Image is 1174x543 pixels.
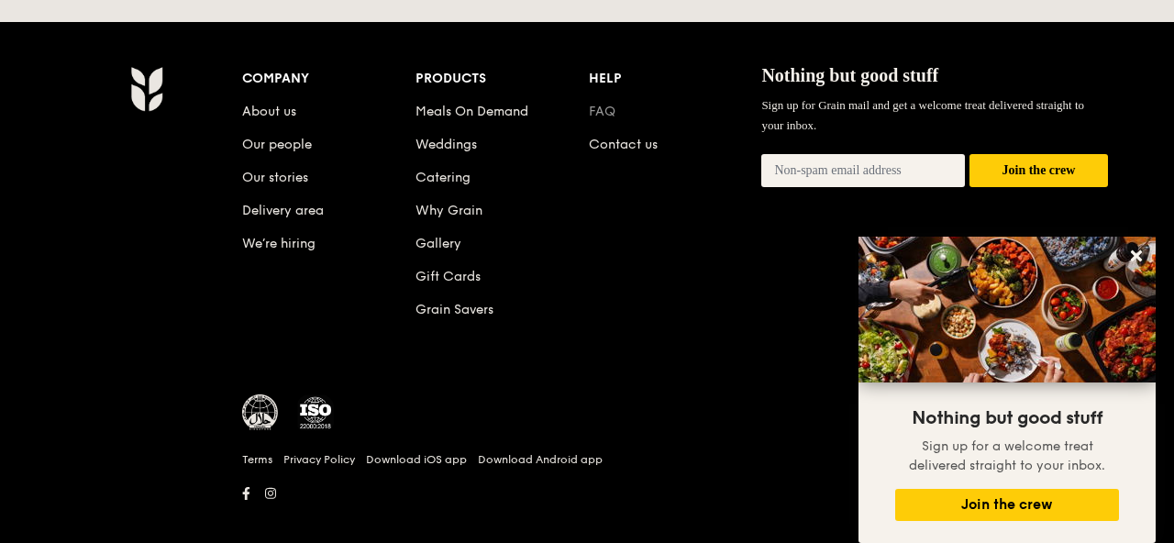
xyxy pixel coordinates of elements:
a: FAQ [589,104,615,119]
a: Privacy Policy [283,452,355,467]
img: MUIS Halal Certified [242,394,279,431]
a: Why Grain [415,203,482,218]
a: Download Android app [478,452,603,467]
img: DSC07876-Edit02-Large.jpeg [858,237,1156,382]
button: Join the crew [969,154,1108,188]
span: Nothing but good stuff [761,65,938,85]
a: Catering [415,170,471,185]
span: Sign up for Grain mail and get a welcome treat delivered straight to your inbox. [761,98,1084,132]
a: Download iOS app [366,452,467,467]
h6: Revision [59,506,1115,521]
a: We’re hiring [242,236,316,251]
a: Delivery area [242,203,324,218]
div: Help [589,66,762,92]
a: Our people [242,137,312,152]
a: Gallery [415,236,461,251]
button: Join the crew [895,489,1119,521]
span: Sign up for a welcome treat delivered straight to your inbox. [909,438,1105,473]
div: Products [415,66,589,92]
button: Close [1122,241,1151,271]
div: Company [242,66,415,92]
a: Weddings [415,137,477,152]
a: Our stories [242,170,308,185]
img: AYc88T3wAAAABJRU5ErkJggg== [130,66,162,112]
a: Grain Savers [415,302,493,317]
span: Nothing but good stuff [912,407,1102,429]
input: Non-spam email address [761,154,965,187]
img: ISO Certified [297,394,334,431]
a: About us [242,104,296,119]
a: Terms [242,452,272,467]
a: Gift Cards [415,269,481,284]
a: Meals On Demand [415,104,528,119]
a: Contact us [589,137,658,152]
